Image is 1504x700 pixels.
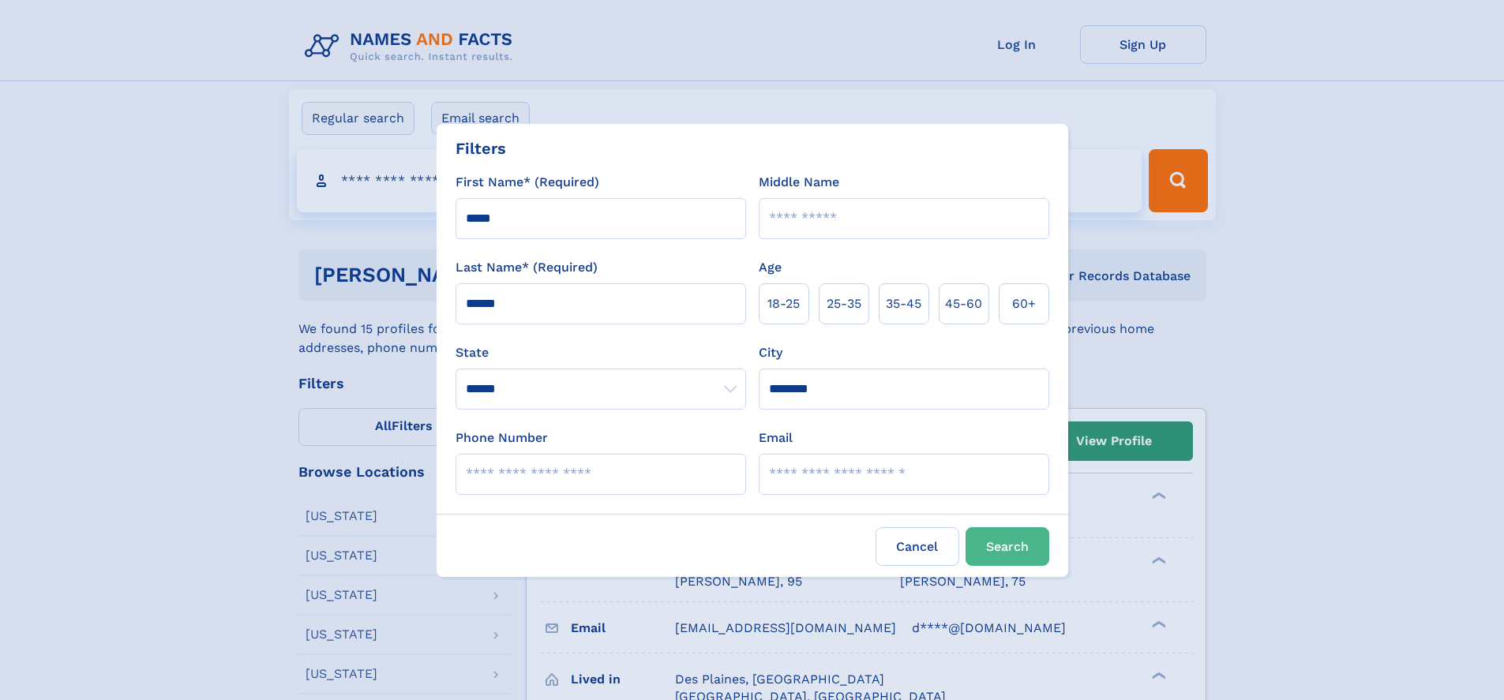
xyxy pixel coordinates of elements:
label: Last Name* (Required) [456,258,598,277]
label: Age [759,258,782,277]
label: Phone Number [456,429,548,447]
label: Middle Name [759,173,839,192]
label: Cancel [876,527,959,566]
span: 25‑35 [827,294,861,313]
label: First Name* (Required) [456,173,599,192]
span: 60+ [1012,294,1036,313]
label: City [759,343,782,362]
button: Search [966,527,1049,566]
div: Filters [456,137,506,160]
span: 45‑60 [945,294,982,313]
span: 18‑25 [767,294,800,313]
label: State [456,343,746,362]
span: 35‑45 [886,294,921,313]
label: Email [759,429,793,447]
